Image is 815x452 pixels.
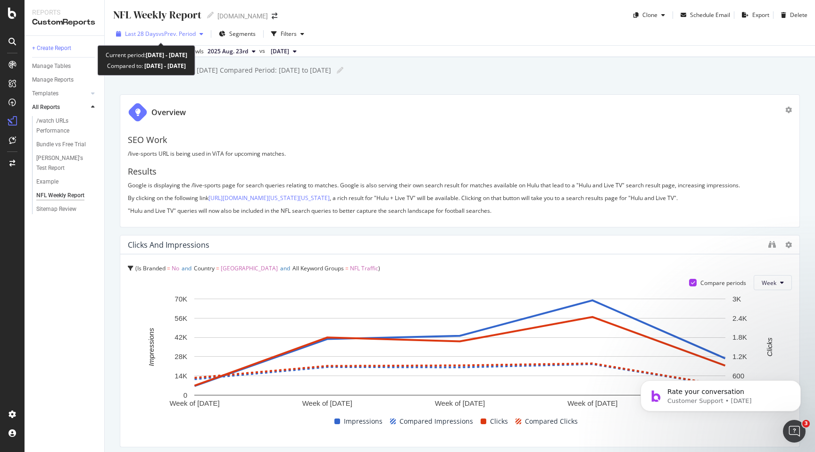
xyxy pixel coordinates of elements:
a: [PERSON_NAME]'s Test Report [36,153,98,173]
div: Clicks and ImpressionsIs Branded = NoandCountry = [GEOGRAPHIC_DATA]andAll Keyword Groups = NFL Tr... [120,235,800,447]
div: arrow-right-arrow-left [272,13,277,19]
span: and [280,264,290,272]
button: Schedule Email [677,8,730,23]
div: Reports [32,8,97,17]
div: Filters [281,30,297,38]
div: CustomReports [32,17,97,28]
span: = [345,264,349,272]
span: and [182,264,191,272]
div: Templates [32,89,58,99]
a: Example [36,177,98,187]
span: 2025 Aug. 23rd [208,47,248,56]
span: = [216,264,219,272]
div: Delete [790,11,807,19]
h2: SEO Work [128,135,792,145]
text: 28K [175,352,187,360]
span: NFL Traffic [350,264,378,272]
text: Clicks [765,337,773,356]
div: NFL Weekly Report [36,191,84,201]
p: Google is displaying the /live-sports page for search queries relating to matches. Google is also... [128,181,792,189]
text: 3K [732,295,741,303]
button: Filters [267,26,308,42]
p: "Hulu and Live TV" queries will now also be included in the NFL search queries to better capture ... [128,207,792,215]
iframe: Intercom notifications message [626,360,815,427]
button: Segments [215,26,259,42]
div: Manage Tables [32,61,71,71]
a: Sitemap Review [36,204,98,214]
span: 2025 Jul. 26th [271,47,289,56]
button: Delete [777,8,807,23]
text: 2.4K [732,314,747,322]
span: Week [762,279,776,287]
div: Export [752,11,769,19]
span: [GEOGRAPHIC_DATA] [221,264,278,272]
text: 1.2K [732,352,747,360]
i: Edit report name [337,67,343,74]
div: A chart. [128,294,792,415]
button: Week [754,275,792,290]
div: Bundle vs Free Trial [36,140,86,150]
p: /live-sports URL is being used in ViTA for upcoming matches. [128,150,792,158]
span: No [172,264,179,272]
text: Week of [DATE] [169,399,219,407]
text: Week of [DATE] [567,399,617,407]
a: + Create Report [32,43,98,53]
text: 1.8K [732,334,747,342]
span: 3 [802,420,810,427]
h2: Results [128,167,792,176]
div: NFL Weekly Report [112,8,201,22]
div: /watch URLs Performance [36,116,90,136]
div: Compared to: [107,60,186,71]
i: Edit report name [207,12,214,18]
text: Week of [DATE] [435,399,485,407]
a: Manage Tables [32,61,98,71]
span: vs [259,47,267,55]
div: Sitemap Review [36,204,76,214]
div: Compare periods [700,279,746,287]
span: Compared Clicks [525,416,578,427]
div: gear [785,107,792,113]
span: All Keyword Groups [292,264,344,272]
button: Last 28 DaysvsPrev. Period [112,26,207,42]
div: Clone [642,11,657,19]
text: Impressions [147,328,155,366]
span: Is Branded [137,264,166,272]
div: Current Period: [DATE] to [DATE] Compared Period: [DATE] to [DATE] [114,66,331,75]
button: 2025 Aug. 23rd [204,46,259,57]
div: Example [36,177,58,187]
a: Manage Reports [32,75,98,85]
div: OverviewSEO Work /live-sports URL is being used in ViTA for upcoming matches. Results Google is d... [120,94,800,227]
div: All Reports [32,102,60,112]
div: Current period: [106,50,187,60]
text: 70K [175,295,187,303]
text: 0 [183,391,187,399]
button: Export [738,8,769,23]
span: Impressions [344,416,383,427]
a: Templates [32,89,88,99]
a: [URL][DOMAIN_NAME][US_STATE][US_STATE] [208,194,330,202]
a: All Reports [32,102,88,112]
span: Clicks [490,416,508,427]
p: By clicking on the following link , a rich result for "Hulu + Live TV" will be available. Clickin... [128,194,792,202]
span: Segments [229,30,256,38]
div: Cynthia's Test Report [36,153,91,173]
span: Country [194,264,215,272]
button: Clone [630,8,669,23]
div: Schedule Email [690,11,730,19]
div: Overview [151,107,186,118]
span: Last 28 Days [125,30,158,38]
div: Manage Reports [32,75,74,85]
a: NFL Weekly Report [36,191,98,201]
button: [DATE] [267,46,300,57]
span: Compared Impressions [399,416,473,427]
a: Bundle vs Free Trial [36,140,98,150]
span: = [167,264,170,272]
span: vs Prev. Period [158,30,196,38]
text: Week of [DATE] [302,399,352,407]
text: 56K [175,314,187,322]
text: 14K [175,372,187,380]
